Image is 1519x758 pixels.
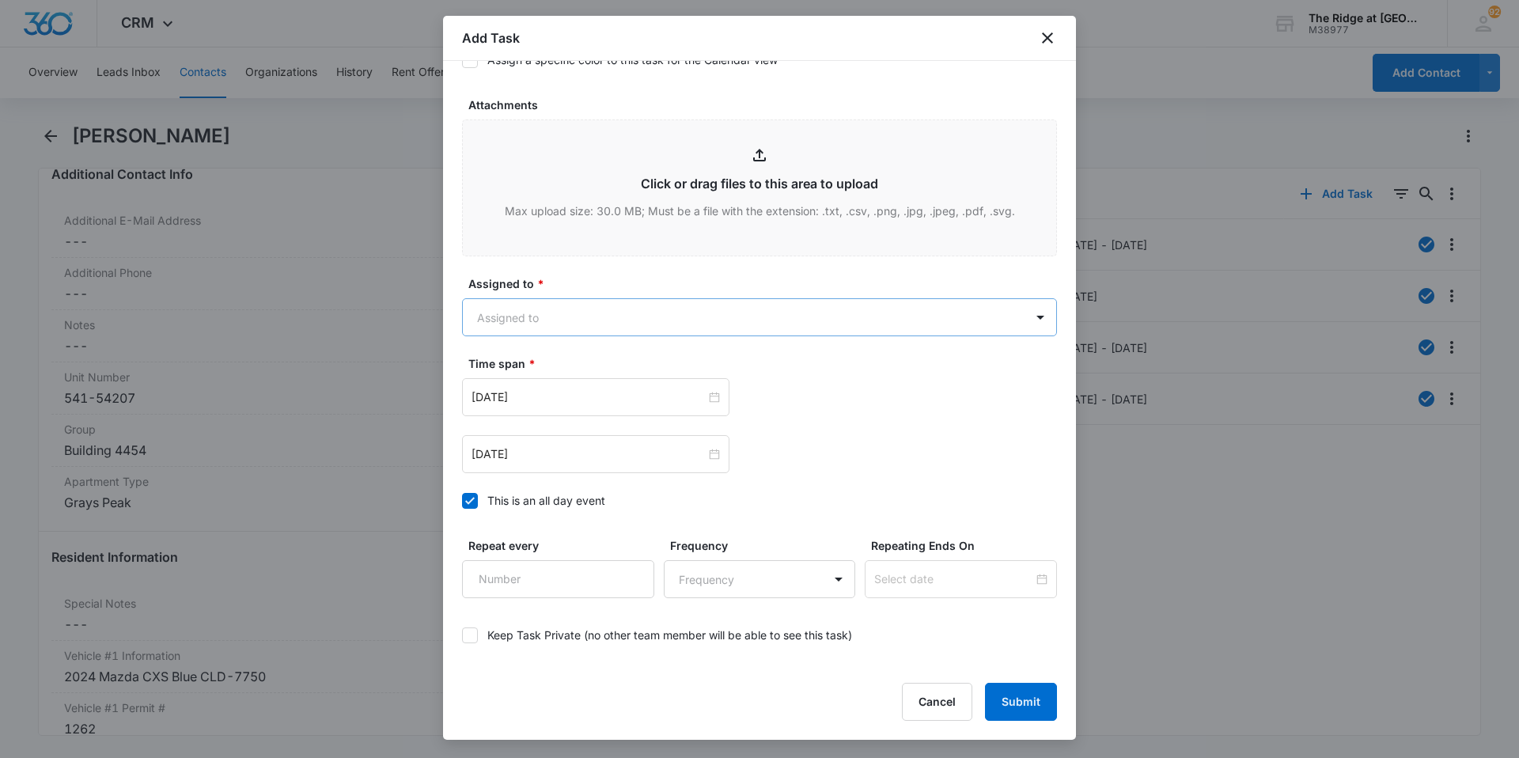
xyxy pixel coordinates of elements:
[670,537,862,554] label: Frequency
[487,492,605,509] div: This is an all day event
[468,537,661,554] label: Repeat every
[468,97,1063,113] label: Attachments
[462,560,654,598] input: Number
[902,683,972,721] button: Cancel
[874,570,1033,588] input: Select date
[462,28,520,47] h1: Add Task
[468,355,1063,372] label: Time span
[985,683,1057,721] button: Submit
[871,537,1063,554] label: Repeating Ends On
[472,388,706,406] input: Aug 1, 2023
[472,445,706,463] input: Aug 2, 2023
[468,275,1063,292] label: Assigned to
[1038,28,1057,47] button: close
[487,627,852,643] div: Keep Task Private (no other team member will be able to see this task)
